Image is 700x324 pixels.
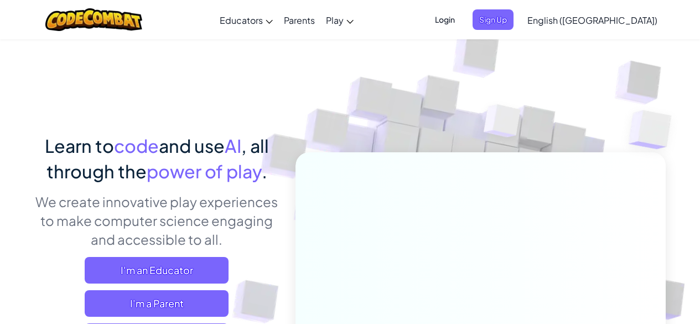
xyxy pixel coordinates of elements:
[35,192,279,249] p: We create innovative play experiences to make computer science engaging and accessible to all.
[320,5,359,35] a: Play
[45,135,114,157] span: Learn to
[278,5,320,35] a: Parents
[225,135,241,157] span: AI
[522,5,663,35] a: English ([GEOGRAPHIC_DATA])
[45,8,142,31] img: CodeCombat logo
[85,257,229,284] a: I'm an Educator
[262,160,267,182] span: .
[85,290,229,317] a: I'm a Parent
[220,14,263,26] span: Educators
[214,5,278,35] a: Educators
[147,160,262,182] span: power of play
[428,9,462,30] button: Login
[527,14,657,26] span: English ([GEOGRAPHIC_DATA])
[473,9,514,30] button: Sign Up
[326,14,344,26] span: Play
[159,135,225,157] span: and use
[463,83,542,165] img: Overlap cubes
[114,135,159,157] span: code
